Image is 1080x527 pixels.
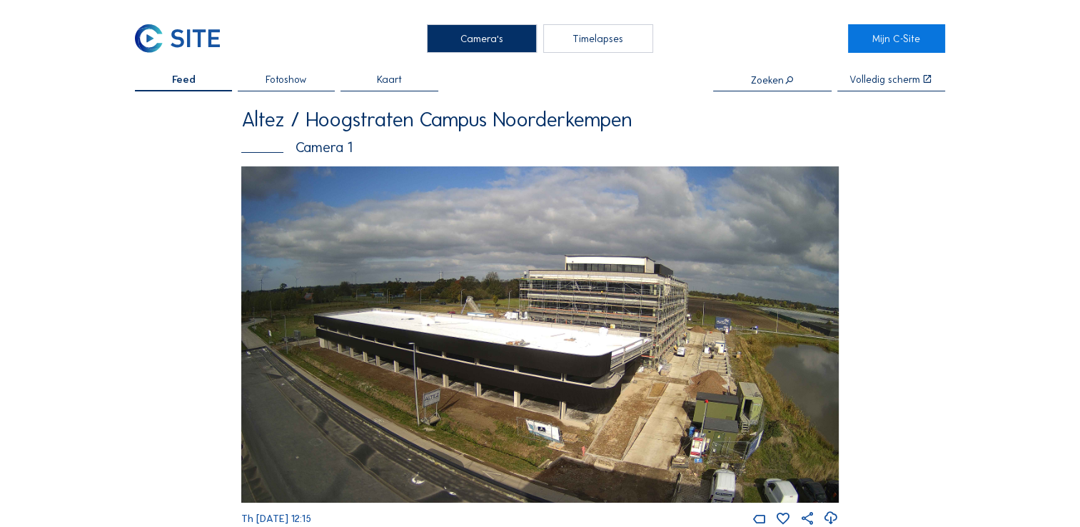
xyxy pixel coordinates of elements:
[241,512,311,525] span: Th [DATE] 12:15
[241,166,839,503] img: Image
[172,74,196,84] span: Feed
[377,74,402,84] span: Kaart
[427,24,537,53] div: Camera's
[848,24,945,53] a: Mijn C-Site
[135,24,220,53] img: C-SITE Logo
[849,74,920,84] div: Volledig scherm
[135,24,232,53] a: C-SITE Logo
[241,110,839,131] div: Altez / Hoogstraten Campus Noorderkempen
[543,24,653,53] div: Timelapses
[266,74,307,84] span: Fotoshow
[241,140,839,154] div: Camera 1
